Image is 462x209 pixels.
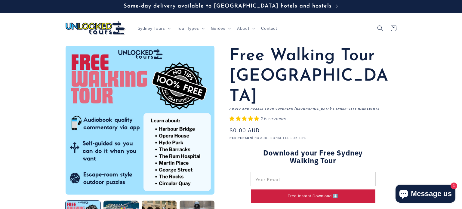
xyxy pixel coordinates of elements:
[138,26,165,31] span: Sydney Tours
[124,3,332,9] span: Same-day delivery available to [GEOGRAPHIC_DATA] hotels and hostels
[134,22,173,35] summary: Sydney Tours
[63,19,128,37] a: Unlocked Tours
[229,115,261,121] span: 4.92 stars
[177,26,199,31] span: Tour Types
[237,26,249,31] span: About
[257,22,281,35] a: Contact
[211,26,226,31] span: Guides
[229,136,252,140] strong: PER PERSON
[394,185,457,204] inbox-online-store-chat: Shopify online store chat
[173,22,207,35] summary: Tour Types
[374,22,387,35] summary: Search
[261,26,277,31] span: Contact
[207,22,234,35] summary: Guides
[66,21,126,35] img: Unlocked Tours
[261,115,287,121] span: 26 reviews
[229,126,260,134] span: $0.00 AUD
[233,22,257,35] summary: About
[229,136,396,140] p: | NO ADDITIONAL FEES OR TIPS
[229,46,396,107] h1: Free Walking Tour [GEOGRAPHIC_DATA]
[229,107,380,111] strong: Audio and Puzzle tour covering [GEOGRAPHIC_DATA]'s inner-city highlights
